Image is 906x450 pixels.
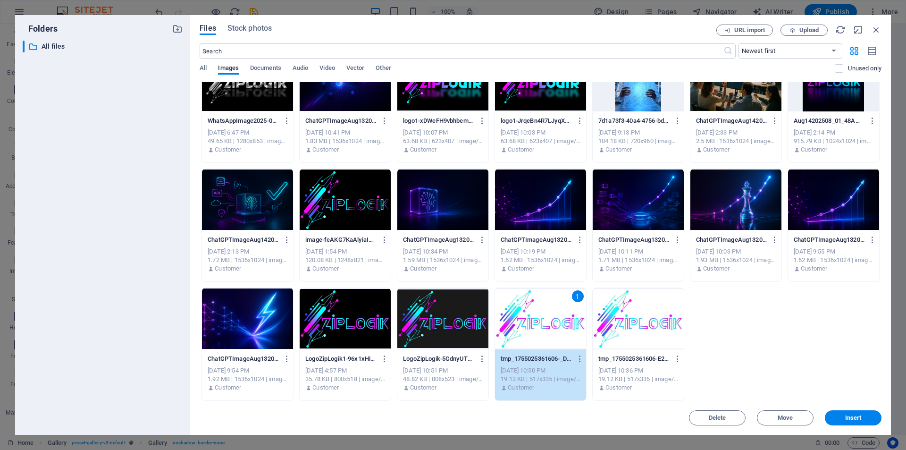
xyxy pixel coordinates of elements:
[23,41,25,52] div: ​
[696,256,776,264] div: 1.93 MB | 1536x1024 | image/png
[794,137,873,145] div: 915.79 KB | 1024x1024 | image/png
[215,145,241,154] p: Customer
[794,247,873,256] div: [DATE] 9:55 PM
[319,62,335,76] span: Video
[403,236,474,244] p: ChatGPTImageAug13202504_34_34PM-hoDl0KW_UN2Ihrf4L-Axww.png
[208,236,278,244] p: ChatGPTImageAug14202508_11_40AM-ASFSZqHuqTT46I_UVizqxw.png
[853,25,864,35] i: Minimize
[208,117,278,125] p: WhatsAppImage2025-09-15at3.43.53PM-cx1cGxNUtmJeMPztxUUv_w.jpeg
[696,236,767,244] p: ChatGPTImageAug13202504_03_26PM-647bnQ08uHWy6ej99C0sZQ.png
[794,128,873,137] div: [DATE] 2:14 PM
[598,137,678,145] div: 104.18 KB | 720x960 | image/jpeg
[208,366,287,375] div: [DATE] 9:54 PM
[403,128,483,137] div: [DATE] 10:07 PM
[598,256,678,264] div: 1.71 MB | 1536x1024 | image/png
[200,43,723,59] input: Search
[208,375,287,383] div: 1.92 MB | 1536x1024 | image/png
[227,23,272,34] span: Stock photos
[346,62,365,76] span: Vector
[801,264,827,273] p: Customer
[305,128,385,137] div: [DATE] 10:41 PM
[696,247,776,256] div: [DATE] 10:03 PM
[501,366,580,375] div: [DATE] 10:50 PM
[305,247,385,256] div: [DATE] 1:54 PM
[305,117,376,125] p: ChatGPTImageAug13202502_34_14PM-JEuTfKEBtm--BJN66X6N5g.png
[605,145,632,154] p: Customer
[305,375,385,383] div: 35.78 KB | 800x518 | image/jpeg
[501,236,571,244] p: ChatGPTImageAug13202503_55_35PM-a4Qkxk-ERnejQbGrLWokXA.png
[305,256,385,264] div: 120.08 KB | 1248x821 | image/png
[778,415,793,421] span: Move
[410,383,436,392] p: Customer
[689,410,746,425] button: Delete
[293,62,308,76] span: Audio
[572,290,584,302] div: 1
[218,62,239,76] span: Images
[696,128,776,137] div: [DATE] 2:33 PM
[598,236,669,244] p: ChatGPTImageAug13202504_11_08PM-v59yjfhDttz_jx19D2Tn3Q.png
[208,137,287,145] div: 49.65 KB | 1280x853 | image/jpeg
[716,25,773,36] button: URL import
[508,383,534,392] p: Customer
[305,355,376,363] p: LogoZipLogik1-96x1xHiNcIN-_iWuWvzY7w.jpg
[501,375,580,383] div: 19.12 KB | 517x335 | image/jpeg
[501,256,580,264] div: 1.62 MB | 1536x1024 | image/png
[403,355,474,363] p: LogoZipLogik-5GdnyUTKBz4QkiYLSSbveg.jpg
[312,145,339,154] p: Customer
[403,375,483,383] div: 48.82 KB | 808x523 | image/jpeg
[598,247,678,256] div: [DATE] 10:11 PM
[799,27,819,33] span: Upload
[703,264,730,273] p: Customer
[734,27,765,33] span: URL import
[835,25,846,35] i: Reload
[200,23,216,34] span: Files
[508,145,534,154] p: Customer
[215,383,241,392] p: Customer
[250,62,281,76] span: Documents
[598,355,669,363] p: tmp_1755025361606-E27PXoFhKyyWvbhWwqT6sQ.jpg
[605,383,632,392] p: Customer
[403,137,483,145] div: 63.68 KB | 623x407 | image/png
[501,247,580,256] div: [DATE] 10:19 PM
[794,256,873,264] div: 1.62 MB | 1536x1024 | image/png
[501,137,580,145] div: 63.68 KB | 623x407 | image/png
[709,415,726,421] span: Delete
[23,23,58,35] p: Folders
[501,355,571,363] p: tmp_1755025361606-_DI3Hj2SyirNYidDoHvoCQ.jpg
[501,117,571,125] p: logo1-JrqeBn4R7LJyqXn6Q14dew.png
[794,117,864,125] p: Aug14202508_01_48AM-BAfjD99ehsLlJRNDxs0oUA.png
[305,137,385,145] div: 1.83 MB | 1536x1024 | image/png
[172,24,183,34] i: Create new folder
[825,410,881,425] button: Insert
[605,264,632,273] p: Customer
[410,264,436,273] p: Customer
[200,62,207,76] span: All
[376,62,391,76] span: Other
[696,117,767,125] p: ChatGPTImageAug14202508_33_30AM-KWH4hp5dADJz3LRbpQyhxw.png
[848,64,881,73] p: Displays only files that are not in use on the website. Files added during this session can still...
[312,264,339,273] p: Customer
[312,383,339,392] p: Customer
[598,366,678,375] div: [DATE] 10:36 PM
[215,264,241,273] p: Customer
[696,137,776,145] div: 2.5 MB | 1536x1024 | image/png
[403,247,483,256] div: [DATE] 10:34 PM
[403,256,483,264] div: 1.59 MB | 1536x1024 | image/png
[208,256,287,264] div: 1.72 MB | 1536x1024 | image/png
[871,25,881,35] i: Close
[305,366,385,375] div: [DATE] 4:57 PM
[598,117,669,125] p: 7d1a73f3-40a4-4756-bd14-637e39223f4a-dDM0m_3LfWx6XhVqiMGDyg.jpg
[208,247,287,256] div: [DATE] 2:13 PM
[845,415,862,421] span: Insert
[794,236,864,244] p: ChatGPTImageAug13202503_55_35PM-4OXudI05Z-KNkMFBd-NTKA.png
[598,375,678,383] div: 19.12 KB | 517x335 | image/jpeg
[598,128,678,137] div: [DATE] 9:13 PM
[508,264,534,273] p: Customer
[410,145,436,154] p: Customer
[42,41,165,52] p: All files
[305,236,376,244] p: image-feAKG7KaAlyiaISChZnoDg.png
[780,25,828,36] button: Upload
[208,128,287,137] div: [DATE] 6:47 PM
[801,145,827,154] p: Customer
[403,117,474,125] p: logo1-xDWeFH9vbhbemEXWsWF9BQ.png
